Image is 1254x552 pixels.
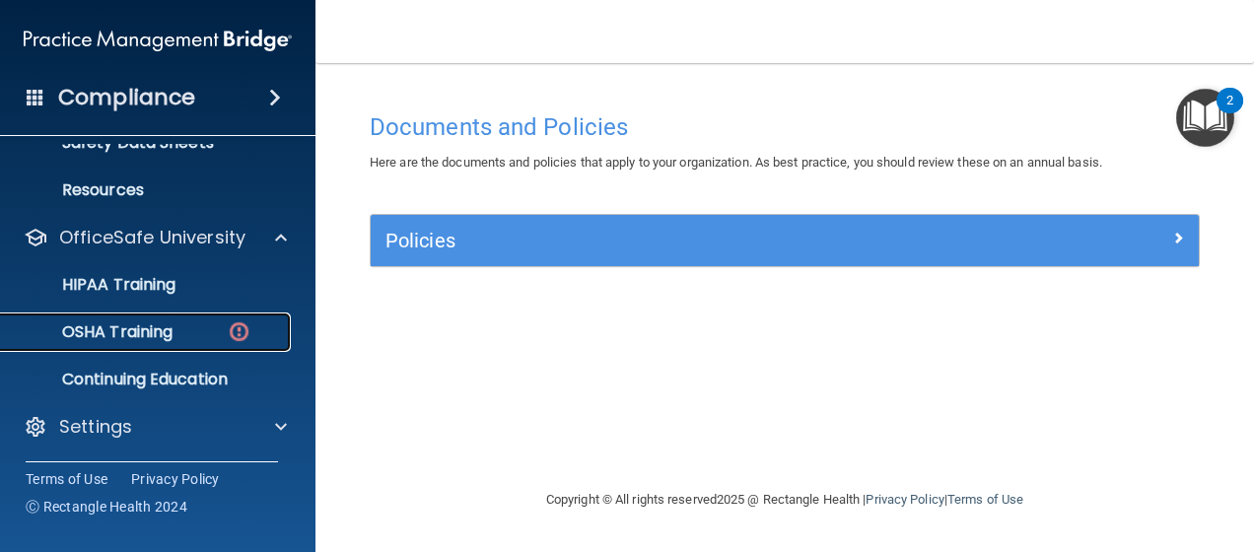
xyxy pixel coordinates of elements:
[425,468,1145,531] div: Copyright © All rights reserved 2025 @ Rectangle Health | |
[947,492,1023,507] a: Terms of Use
[227,319,251,344] img: danger-circle.6113f641.png
[13,133,282,153] p: Safety Data Sheets
[913,412,1230,491] iframe: Drift Widget Chat Controller
[131,469,220,489] a: Privacy Policy
[26,469,107,489] a: Terms of Use
[13,370,282,389] p: Continuing Education
[385,225,1184,256] a: Policies
[59,226,245,249] p: OfficeSafe University
[58,84,195,111] h4: Compliance
[26,497,187,517] span: Ⓒ Rectangle Health 2024
[59,415,132,439] p: Settings
[385,230,977,251] h5: Policies
[866,492,943,507] a: Privacy Policy
[1226,101,1233,126] div: 2
[370,155,1102,170] span: Here are the documents and policies that apply to your organization. As best practice, you should...
[13,180,282,200] p: Resources
[1176,89,1234,147] button: Open Resource Center, 2 new notifications
[13,322,173,342] p: OSHA Training
[370,114,1200,140] h4: Documents and Policies
[13,275,175,295] p: HIPAA Training
[24,415,287,439] a: Settings
[24,226,287,249] a: OfficeSafe University
[24,21,292,60] img: PMB logo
